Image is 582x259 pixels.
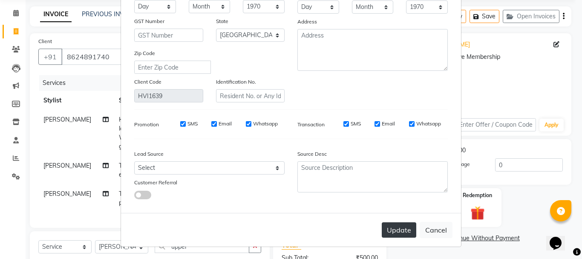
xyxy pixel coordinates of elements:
label: Email [382,120,395,128]
label: Zip Code [134,49,155,57]
label: Email [219,120,232,128]
label: Source Desc [297,150,327,158]
label: Address [297,18,317,26]
label: GST Number [134,17,164,25]
label: Transaction [297,121,325,128]
label: Identification No. [216,78,256,86]
button: Cancel [420,222,452,238]
label: Client Code [134,78,161,86]
button: Update [382,222,416,238]
label: State [216,17,228,25]
input: Enter Zip Code [134,61,211,74]
label: SMS [187,120,198,128]
input: Client Code [134,89,203,102]
label: Promotion [134,121,159,128]
label: Customer Referral [134,179,177,186]
input: GST Number [134,29,203,42]
label: Whatsapp [253,120,278,128]
label: SMS [351,120,361,128]
label: Lead Source [134,150,164,158]
iframe: chat widget [546,225,573,250]
input: Resident No. or Any Id [216,89,285,102]
label: Whatsapp [416,120,441,128]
